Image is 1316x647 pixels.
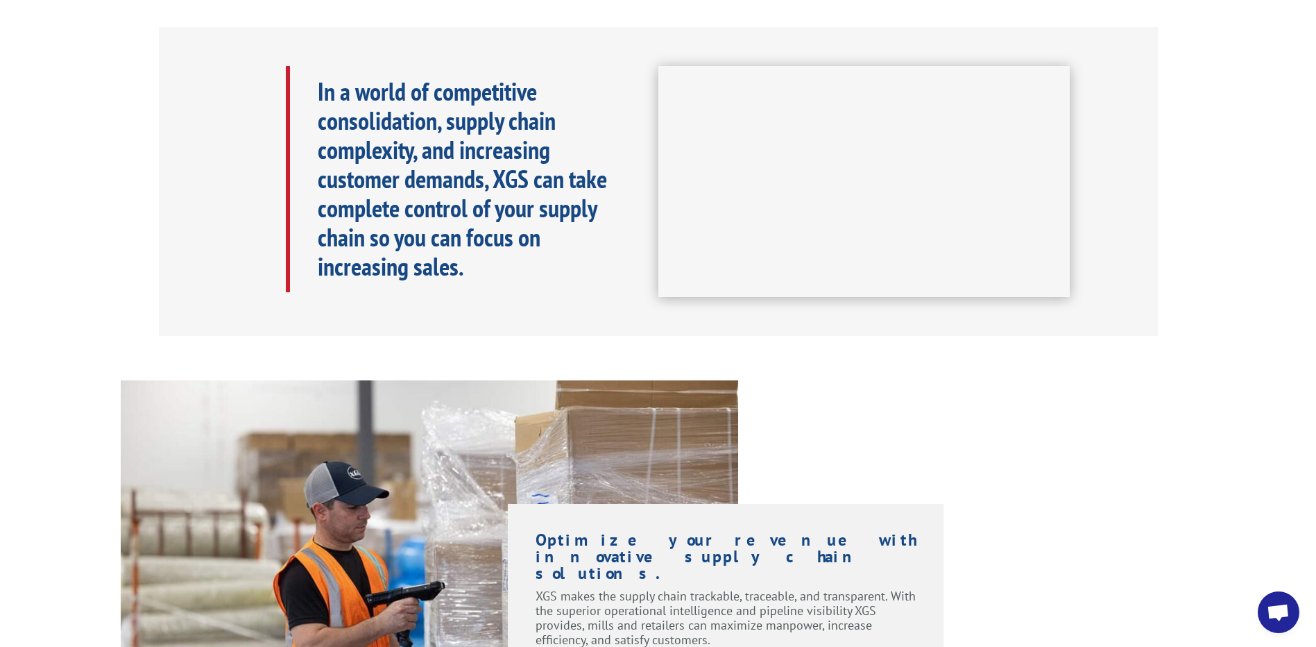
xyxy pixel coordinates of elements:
iframe: XGS Logistics Solutions [658,66,1070,298]
h1: Optimize your revenue with innovative supply chain solutions. [536,532,916,589]
div: Open chat [1258,591,1299,633]
b: In a world of competitive consolidation, supply chain complexity, and increasing customer demands... [318,75,607,283]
